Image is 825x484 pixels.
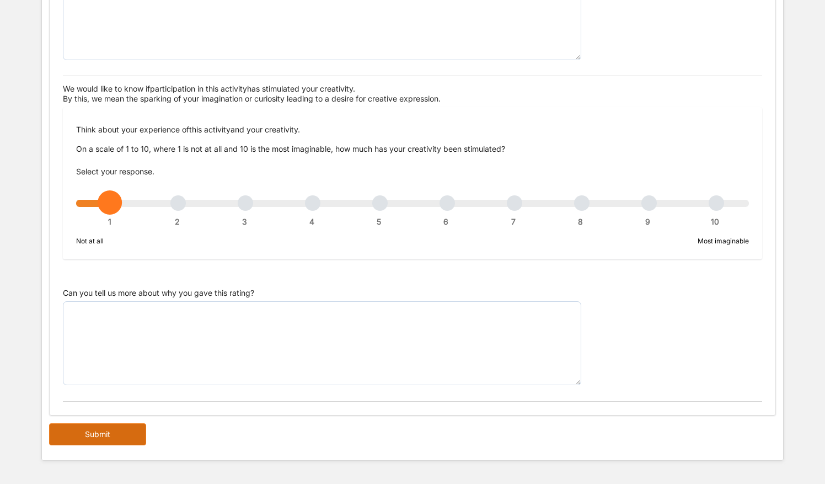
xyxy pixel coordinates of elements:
label: Most imaginable [698,236,749,246]
span: 1 [108,217,111,227]
span: 7 [511,217,516,227]
label: Select your response. [76,167,154,177]
span: 5 [377,217,381,227]
span: 8 [578,217,583,227]
div: Think about your experience of and your creativity. On a scale of 1 to 10, where 1 is not at all ... [76,125,749,154]
button: Submit [49,423,146,445]
span: 2 [175,217,180,227]
span: participation in this activity [150,84,247,93]
span: 3 [242,217,247,227]
label: Not at all [76,236,104,246]
span: this activity [189,125,231,134]
span: 4 [309,217,314,227]
label: Can you tell us more about why you gave this rating? [63,288,254,298]
div: We would like to know if has stimulated your creativity. By this, we mean the sparking of your im... [63,84,762,103]
span: 9 [645,217,650,227]
span: 10 [711,217,719,227]
span: 6 [443,217,448,227]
